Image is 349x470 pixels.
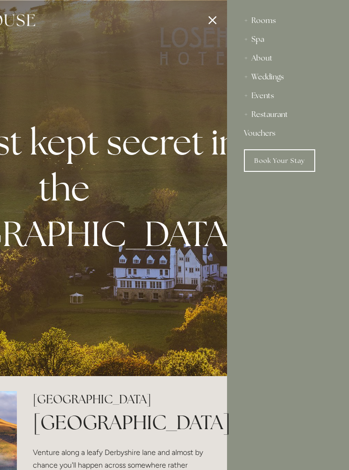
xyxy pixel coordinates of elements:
[244,11,332,30] div: Rooms
[244,30,332,49] div: Spa
[244,105,332,124] div: Restaurant
[244,68,332,86] div: Weddings
[244,149,315,172] a: Book Your Stay
[244,49,332,68] div: About
[244,86,332,105] div: Events
[244,124,332,143] a: Vouchers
